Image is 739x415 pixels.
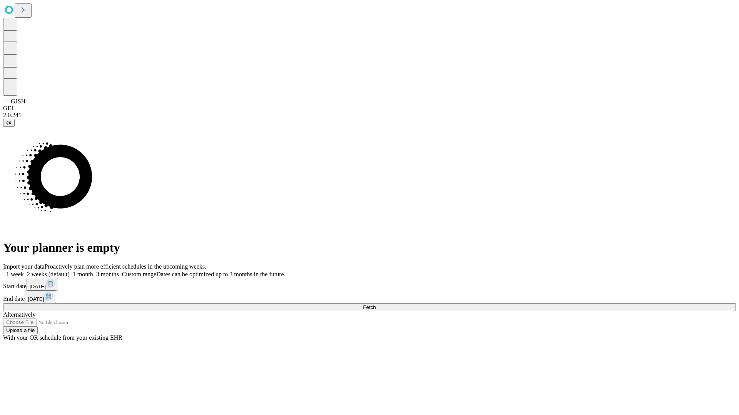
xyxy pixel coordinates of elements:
span: [DATE] [30,284,46,289]
button: [DATE] [27,278,58,290]
button: @ [3,119,15,127]
span: Custom range [122,271,156,277]
span: @ [6,120,12,126]
button: Fetch [3,303,736,311]
span: Fetch [363,304,376,310]
span: With your OR schedule from your existing EHR [3,334,122,341]
div: 2.0.241 [3,112,736,119]
span: Dates can be optimized up to 3 months in the future. [156,271,285,277]
span: Proactively plan more efficient schedules in the upcoming weeks. [45,263,206,270]
span: Import your data [3,263,45,270]
button: [DATE] [25,290,56,303]
span: [DATE] [28,296,44,302]
div: Start date [3,278,736,290]
span: GJSH [11,98,25,105]
span: 1 month [73,271,93,277]
h1: Your planner is empty [3,241,736,255]
span: Alternatively [3,311,35,318]
span: 2 weeks (default) [27,271,70,277]
span: 3 months [96,271,119,277]
span: 1 week [6,271,24,277]
button: Upload a file [3,326,38,334]
div: End date [3,290,736,303]
div: GEI [3,105,736,112]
